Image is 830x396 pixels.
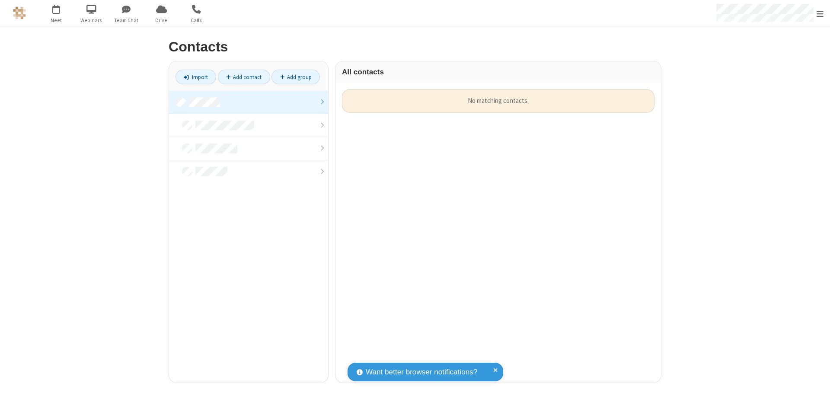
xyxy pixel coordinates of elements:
[180,16,213,24] span: Calls
[110,16,143,24] span: Team Chat
[169,39,661,54] h2: Contacts
[75,16,108,24] span: Webinars
[342,89,654,113] div: No matching contacts.
[335,83,661,383] div: grid
[40,16,73,24] span: Meet
[13,6,26,19] img: QA Selenium DO NOT DELETE OR CHANGE
[218,70,270,84] a: Add contact
[271,70,320,84] a: Add group
[145,16,178,24] span: Drive
[342,68,654,76] h3: All contacts
[176,70,216,84] a: Import
[366,367,477,378] span: Want better browser notifications?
